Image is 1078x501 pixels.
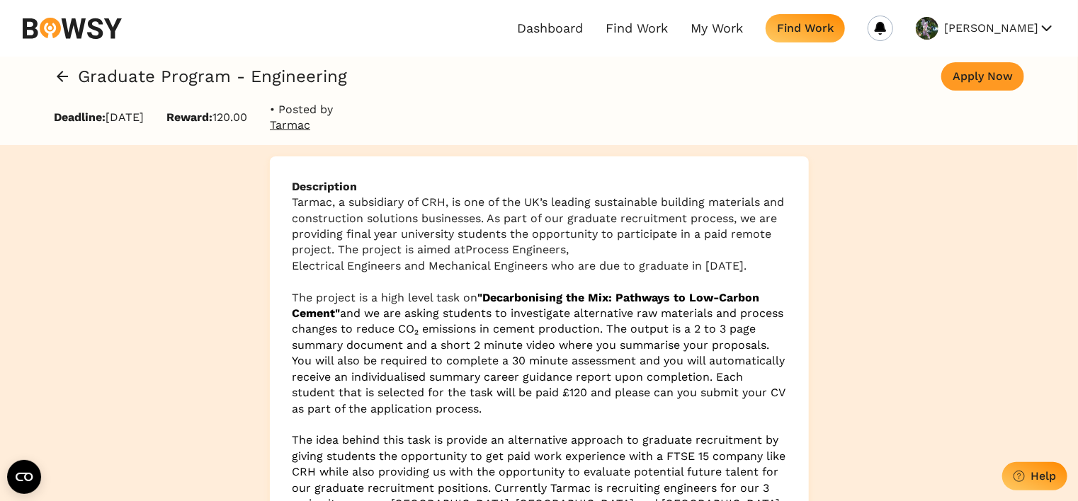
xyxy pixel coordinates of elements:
[54,110,106,124] span: Deadline:
[941,62,1024,91] button: Apply Now
[78,69,347,84] h2: Graduate Program - Engineering
[54,110,144,125] p: [DATE]
[953,69,1013,83] div: Apply Now
[777,21,834,35] div: Find Work
[293,291,760,320] strong: "Decarbonising the Mix: Pathways to Low-Carbon Cement"
[517,21,583,36] a: Dashboard
[293,291,478,304] span: The project is a high level task on
[691,21,743,36] a: My Work
[270,117,333,133] a: Tarmac
[7,460,41,494] button: Open CMP widget
[766,14,845,42] button: Find Work
[293,179,786,195] b: Description
[293,306,785,415] span: and we are asking students to investigate alternative raw materials and process changes to reduce...
[23,18,122,39] img: svg%3e
[270,102,333,134] p: • Posted by
[466,243,569,256] span: Process Engineers,
[1031,469,1056,483] div: Help
[606,21,668,36] a: Find Work
[293,195,786,258] p: Tarmac, a subsidiary of CRH, is one of the UK’s leading sustainable building materials and constr...
[166,110,212,124] span: Reward:
[944,17,1055,40] button: [PERSON_NAME]
[1002,462,1067,490] button: Help
[166,110,247,125] p: 120.00
[293,259,747,272] span: Electrical Engineers and Mechanical Engineers who are due to graduate in [DATE].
